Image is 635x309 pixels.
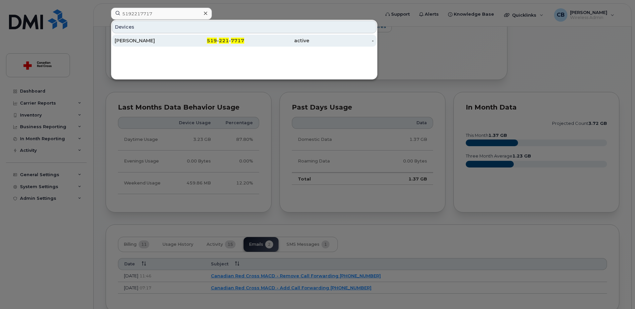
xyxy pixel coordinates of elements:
div: - - [180,37,245,44]
a: [PERSON_NAME]519-221-7717active- [112,35,376,47]
div: - [309,37,374,44]
span: 7717 [231,38,244,44]
div: active [244,37,309,44]
div: Devices [112,21,376,33]
div: [PERSON_NAME] [115,37,180,44]
input: Find something... [111,8,212,20]
span: 519 [207,38,217,44]
span: 221 [219,38,229,44]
